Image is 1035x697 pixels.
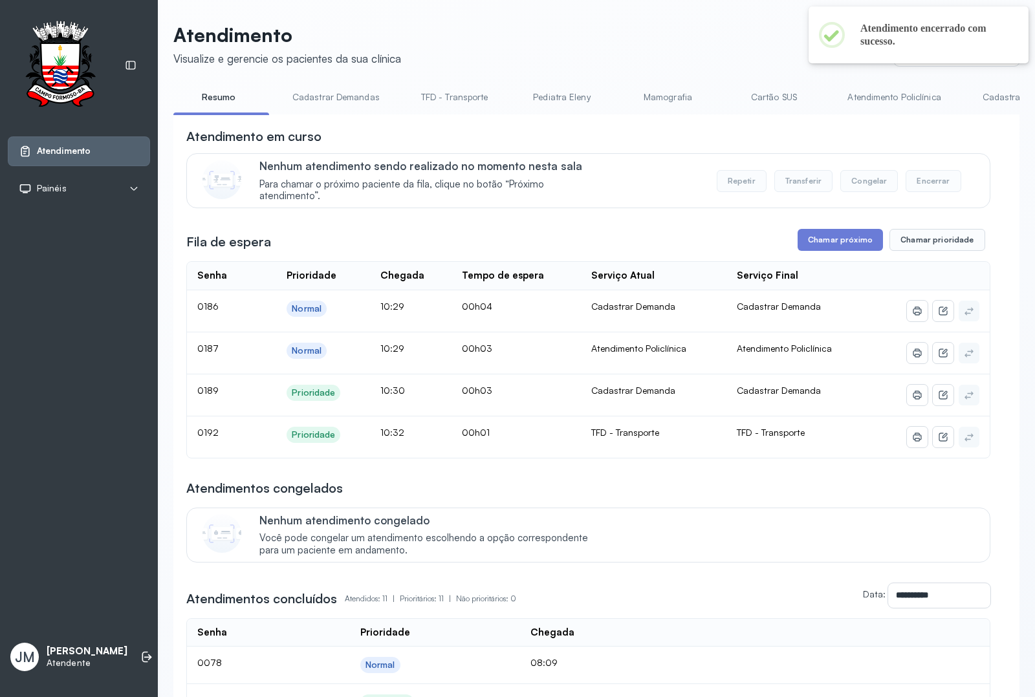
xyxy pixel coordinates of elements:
[197,385,219,396] span: 0189
[345,590,400,608] p: Atendidos: 11
[380,301,404,312] span: 10:29
[197,627,227,639] div: Senha
[860,22,1008,48] h2: Atendimento encerrado com sucesso.
[197,427,219,438] span: 0192
[292,303,321,314] div: Normal
[530,627,574,639] div: Chegada
[798,229,883,251] button: Chamar próximo
[259,159,602,173] p: Nenhum atendimento sendo realizado no momento nesta sala
[834,87,953,108] a: Atendimento Policlínica
[197,657,222,668] span: 0078
[197,270,227,282] div: Senha
[840,170,898,192] button: Congelar
[863,588,886,599] label: Data:
[456,590,516,608] p: Não prioritários: 0
[186,233,271,251] h3: Fila de espera
[186,479,343,497] h3: Atendimentos congelados
[14,21,107,111] img: Logotipo do estabelecimento
[889,229,985,251] button: Chamar prioridade
[717,170,767,192] button: Repetir
[292,387,335,398] div: Prioridade
[380,385,405,396] span: 10:30
[462,270,544,282] div: Tempo de espera
[197,301,219,312] span: 0186
[287,270,336,282] div: Prioridade
[462,385,492,396] span: 00h03
[173,87,264,108] a: Resumo
[462,301,492,312] span: 00h04
[516,87,607,108] a: Pediatra Eleny
[380,343,404,354] span: 10:29
[462,343,492,354] span: 00h03
[737,270,798,282] div: Serviço Final
[173,52,401,65] div: Visualize e gerencie os pacientes da sua clínica
[591,427,716,438] div: TFD - Transporte
[462,427,490,438] span: 00h01
[202,514,241,553] img: Imagem de CalloutCard
[737,343,832,354] span: Atendimento Policlínica
[47,645,127,658] p: [PERSON_NAME]
[259,532,602,557] span: Você pode congelar um atendimento escolhendo a opção correspondente para um paciente em andamento.
[380,270,424,282] div: Chegada
[380,427,404,438] span: 10:32
[259,513,602,527] p: Nenhum atendimento congelado
[292,429,335,440] div: Prioridade
[186,127,321,145] h3: Atendimento em curso
[393,594,395,603] span: |
[202,160,241,199] img: Imagem de CalloutCard
[360,627,410,639] div: Prioridade
[173,23,401,47] p: Atendimento
[279,87,393,108] a: Cadastrar Demandas
[728,87,819,108] a: Cartão SUS
[37,145,91,156] span: Atendimento
[197,343,219,354] span: 0187
[47,658,127,669] p: Atendente
[408,87,501,108] a: TFD - Transporte
[774,170,833,192] button: Transferir
[259,178,602,203] span: Para chamar o próximo paciente da fila, clique no botão “Próximo atendimento”.
[19,145,139,158] a: Atendimento
[737,427,805,438] span: TFD - Transporte
[530,657,558,668] span: 08:09
[737,301,821,312] span: Cadastrar Demanda
[591,301,716,312] div: Cadastrar Demanda
[591,270,655,282] div: Serviço Atual
[365,659,395,670] div: Normal
[37,183,67,194] span: Painéis
[591,343,716,354] div: Atendimento Policlínica
[737,385,821,396] span: Cadastrar Demanda
[449,594,451,603] span: |
[591,385,716,396] div: Cadastrar Demanda
[292,345,321,356] div: Normal
[400,590,456,608] p: Prioritários: 11
[622,87,713,108] a: Mamografia
[906,170,961,192] button: Encerrar
[186,590,337,608] h3: Atendimentos concluídos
